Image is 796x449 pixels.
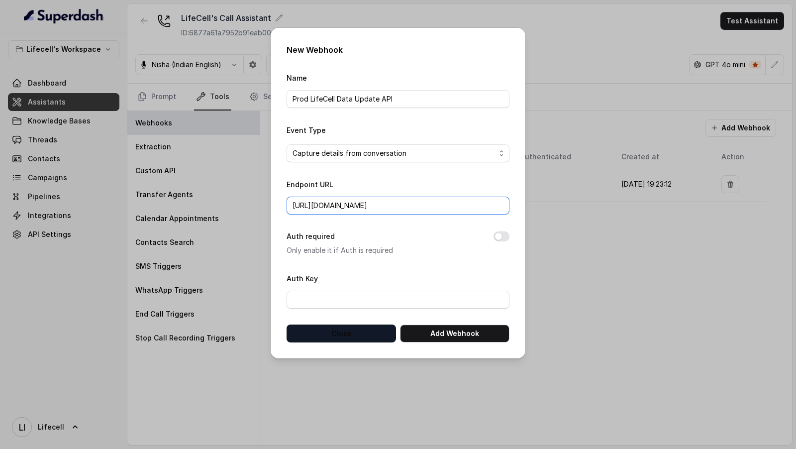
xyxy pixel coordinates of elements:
[287,126,326,134] label: Event Type
[293,147,496,159] span: Capture details from conversation
[287,274,318,283] label: Auth Key
[287,325,396,342] button: Close
[400,325,509,342] button: Add Webhook
[287,144,509,162] button: Capture details from conversation
[287,230,335,242] label: Auth required
[287,74,307,82] label: Name
[287,44,509,56] h2: New Webhook
[287,180,333,189] label: Endpoint URL
[287,244,478,256] p: Only enable it if Auth is required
